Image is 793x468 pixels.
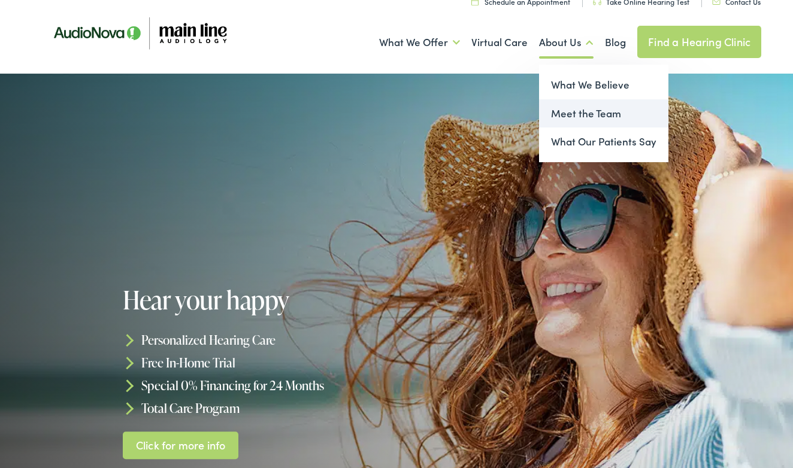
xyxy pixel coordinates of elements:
a: What Our Patients Say [539,127,668,156]
a: Blog [605,20,626,65]
a: Find a Hearing Clinic [637,26,761,58]
li: Total Care Program [123,397,400,420]
a: What We Believe [539,71,668,99]
a: Meet the Team [539,99,668,128]
li: Free In-Home Trial [123,351,400,374]
h1: Hear your happy [123,286,400,314]
a: Click for more info [123,431,238,460]
li: Special 0% Financing for 24 Months [123,374,400,397]
a: About Us [539,20,594,65]
a: What We Offer [379,20,460,65]
li: Personalized Hearing Care [123,329,400,351]
a: Virtual Care [471,20,528,65]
